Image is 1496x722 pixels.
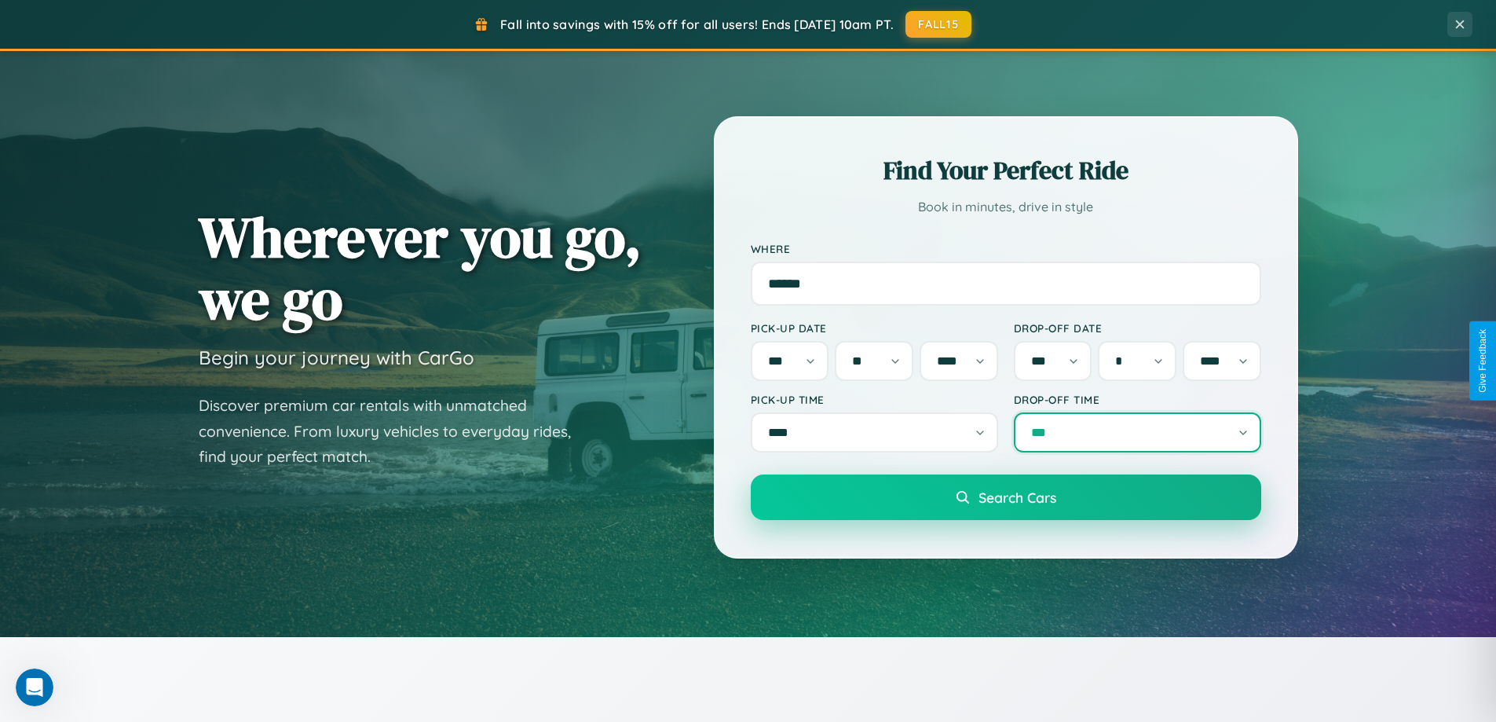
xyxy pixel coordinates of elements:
h2: Find Your Perfect Ride [751,153,1261,188]
button: Search Cars [751,475,1261,520]
h3: Begin your journey with CarGo [199,346,474,369]
span: Fall into savings with 15% off for all users! Ends [DATE] 10am PT. [500,16,894,32]
h1: Wherever you go, we go [199,206,642,330]
p: Discover premium car rentals with unmatched convenience. From luxury vehicles to everyday rides, ... [199,393,591,470]
label: Drop-off Date [1014,321,1261,335]
div: Give Feedback [1477,329,1488,393]
span: Search Cars [978,489,1056,506]
iframe: Intercom live chat [16,669,53,706]
label: Where [751,242,1261,255]
p: Book in minutes, drive in style [751,196,1261,218]
label: Pick-up Date [751,321,998,335]
label: Pick-up Time [751,393,998,406]
label: Drop-off Time [1014,393,1261,406]
button: FALL15 [905,11,971,38]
